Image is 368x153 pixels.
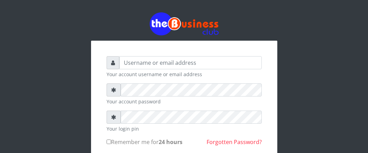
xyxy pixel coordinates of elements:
[107,98,262,105] small: Your account password
[107,138,182,146] label: Remember me for
[207,138,262,146] a: Forgotten Password?
[159,138,182,146] b: 24 hours
[107,125,262,132] small: Your login pin
[107,71,262,78] small: Your account username or email address
[107,140,111,144] input: Remember me for24 hours
[119,56,262,69] input: Username or email address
